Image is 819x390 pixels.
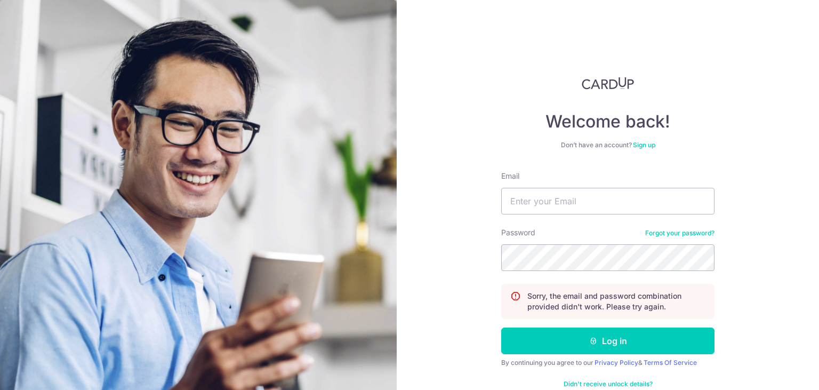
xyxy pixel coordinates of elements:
[633,141,655,149] a: Sign up
[501,141,714,149] div: Don’t have an account?
[501,171,519,181] label: Email
[501,111,714,132] h4: Welcome back!
[582,77,634,90] img: CardUp Logo
[645,229,714,237] a: Forgot your password?
[564,380,653,388] a: Didn't receive unlock details?
[501,188,714,214] input: Enter your Email
[501,328,714,354] button: Log in
[644,359,697,367] a: Terms Of Service
[595,359,638,367] a: Privacy Policy
[501,227,535,238] label: Password
[501,359,714,367] div: By continuing you agree to our &
[527,291,705,312] p: Sorry, the email and password combination provided didn't work. Please try again.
